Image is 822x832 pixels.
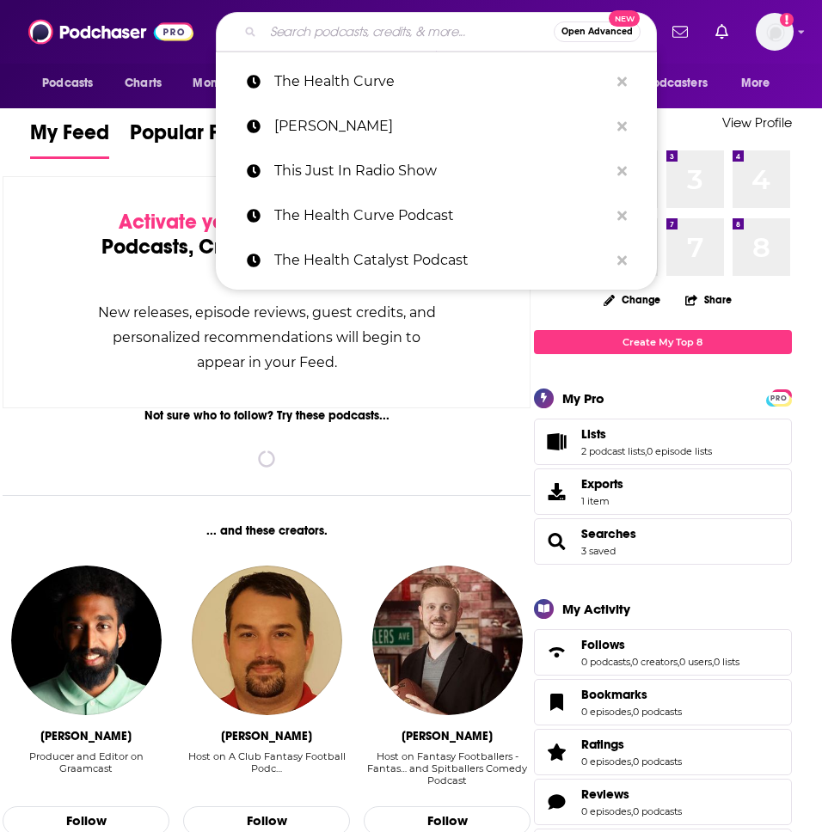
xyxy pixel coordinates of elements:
[581,426,606,442] span: Lists
[633,756,682,768] a: 0 podcasts
[631,805,633,817] span: ,
[581,545,616,557] a: 3 saved
[540,740,574,764] a: Ratings
[364,750,531,786] div: Host on Fantasy Footballers - Fantas… and Spitballers Comedy Podcast
[42,71,93,95] span: Podcasts
[581,687,682,702] a: Bookmarks
[3,523,531,538] div: ... and these creators.
[534,419,792,465] span: Lists
[181,67,276,100] button: open menu
[562,390,604,407] div: My Pro
[3,750,169,787] div: Producer and Editor on Graamcast
[633,706,682,718] a: 0 podcasts
[554,21,641,42] button: Open AdvancedNew
[28,15,193,48] img: Podchaser - Follow, Share and Rate Podcasts
[89,210,444,284] div: by following Podcasts, Creators, Lists, and other Users!
[274,193,609,238] p: The Health Curve Podcast
[714,656,739,668] a: 0 lists
[633,805,682,817] a: 0 podcasts
[678,656,679,668] span: ,
[372,566,523,716] img: Andy Holloway
[183,750,350,774] div: Host on A Club Fantasy Football Podc…
[645,445,647,457] span: ,
[756,13,794,51] button: Show profile menu
[402,729,493,743] div: Andy Holloway
[581,445,645,457] a: 2 podcast lists
[193,71,254,95] span: Monitoring
[581,526,636,541] a: Searches
[647,445,712,457] a: 0 episode lists
[561,28,633,36] span: Open Advanced
[769,392,789,405] span: PRO
[11,566,162,716] img: Tejas Dayananda Sagar
[709,17,735,46] a: Show notifications dropdown
[562,601,630,617] div: My Activity
[534,729,792,775] span: Ratings
[534,629,792,676] span: Follows
[581,786,682,802] a: Reviews
[722,114,792,131] a: View Profile
[581,495,623,507] span: 1 item
[581,706,631,718] a: 0 episodes
[581,737,624,752] span: Ratings
[30,67,115,100] button: open menu
[534,518,792,565] span: Searches
[540,690,574,714] a: Bookmarks
[581,476,623,492] span: Exports
[125,71,162,95] span: Charts
[631,706,633,718] span: ,
[769,390,789,403] a: PRO
[581,786,629,802] span: Reviews
[130,119,255,156] span: Popular Feed
[684,283,733,316] button: Share
[216,59,657,104] a: The Health Curve
[540,430,574,454] a: Lists
[741,71,770,95] span: More
[666,17,695,46] a: Show notifications dropdown
[534,779,792,825] span: Reviews
[221,729,312,743] div: Ryan Weisse
[581,426,712,442] a: Lists
[625,71,708,95] span: For Podcasters
[581,756,631,768] a: 0 episodes
[113,67,172,100] a: Charts
[30,119,109,159] a: My Feed
[609,10,640,27] span: New
[581,737,682,752] a: Ratings
[540,790,574,814] a: Reviews
[581,637,625,652] span: Follows
[581,687,647,702] span: Bookmarks
[3,408,531,423] div: Not sure who to follow? Try these podcasts...
[119,209,295,235] span: Activate your Feed
[729,67,792,100] button: open menu
[274,59,609,104] p: The Health Curve
[216,193,657,238] a: The Health Curve Podcast
[780,13,794,27] svg: Add a profile image
[40,729,132,743] div: Tejas Dayananda Sagar
[274,149,609,193] p: This Just In Radio Show
[630,656,632,668] span: ,
[581,637,739,652] a: Follows
[581,805,631,817] a: 0 episodes
[89,300,444,375] div: New releases, episode reviews, guest credits, and personalized recommendations will begin to appe...
[30,119,109,156] span: My Feed
[614,67,733,100] button: open menu
[540,480,574,504] span: Exports
[192,566,342,716] a: Ryan Weisse
[534,330,792,353] a: Create My Top 8
[183,750,350,787] div: Host on A Club Fantasy Football Podc…
[581,656,630,668] a: 0 podcasts
[534,679,792,725] span: Bookmarks
[756,13,794,51] span: Logged in as patiencebaldacci
[216,12,657,52] div: Search podcasts, credits, & more...
[130,119,255,159] a: Popular Feed
[364,750,531,787] div: Host on Fantasy Footballers - Fantas… and Spitballers Comedy Podcast
[679,656,712,668] a: 0 users
[3,750,169,774] div: Producer and Editor on Graamcast
[632,656,678,668] a: 0 creators
[712,656,714,668] span: ,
